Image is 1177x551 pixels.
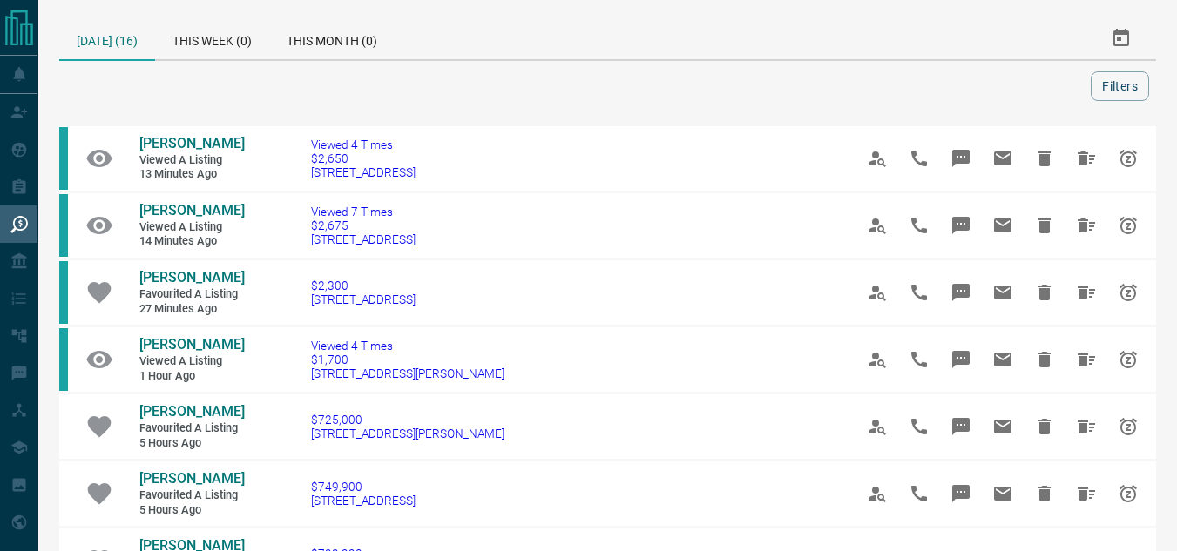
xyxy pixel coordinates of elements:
span: 13 minutes ago [139,167,244,182]
span: Hide [1024,272,1065,313]
span: Hide All from George Kalalshlinskyi [1065,339,1107,380]
span: 5 hours ago [139,503,244,518]
span: Call [898,138,940,179]
span: 1 hour ago [139,369,244,384]
span: Message [940,406,982,447]
span: Favourited a Listing [139,287,244,302]
span: [STREET_ADDRESS] [311,292,416,306]
span: Message [940,473,982,514]
span: Viewed a Listing [139,354,244,369]
div: This Month (0) [269,17,395,59]
span: View Profile [856,138,898,179]
a: [PERSON_NAME] [139,336,244,354]
div: condos.ca [59,261,68,324]
a: $749,900[STREET_ADDRESS] [311,480,416,507]
div: [DATE] (16) [59,17,155,61]
span: $749,900 [311,480,416,494]
span: Email [982,473,1024,514]
span: Viewed 4 Times [311,339,504,353]
span: [PERSON_NAME] [139,135,245,151]
span: Hide [1024,138,1065,179]
span: Snooze [1107,473,1149,514]
span: Email [982,406,1024,447]
span: Hide All from Sahil Verma [1065,473,1107,514]
span: [STREET_ADDRESS] [311,232,416,246]
span: [PERSON_NAME] [139,336,245,353]
span: Snooze [1107,406,1149,447]
span: View Profile [856,205,898,246]
span: Snooze [1107,138,1149,179]
span: Snooze [1107,272,1149,313]
span: View Profile [856,272,898,313]
span: $2,650 [311,151,416,165]
span: Viewed 7 Times [311,205,416,218]
span: Message [940,272,982,313]
span: 27 minutes ago [139,302,244,317]
span: [STREET_ADDRESS][PERSON_NAME] [311,366,504,380]
div: condos.ca [59,127,68,190]
span: $2,675 [311,218,416,232]
span: $1,700 [311,353,504,366]
span: Email [982,205,1024,246]
span: Hide [1024,473,1065,514]
span: View Profile [856,473,898,514]
span: Email [982,339,1024,380]
span: Call [898,205,940,246]
a: Viewed 4 Times$1,700[STREET_ADDRESS][PERSON_NAME] [311,339,504,380]
span: [STREET_ADDRESS] [311,165,416,179]
span: Call [898,272,940,313]
a: [PERSON_NAME] [139,403,244,421]
span: View Profile [856,339,898,380]
span: Hide [1024,339,1065,380]
span: $2,300 [311,279,416,292]
span: [PERSON_NAME] [139,403,245,420]
span: Call [898,473,940,514]
span: Snooze [1107,205,1149,246]
a: $2,300[STREET_ADDRESS] [311,279,416,306]
span: Hide All from Prathamesh Deshpande [1065,272,1107,313]
span: Email [982,272,1024,313]
span: Viewed a Listing [139,220,244,235]
span: [PERSON_NAME] [139,202,245,218]
span: [STREET_ADDRESS][PERSON_NAME] [311,427,504,440]
span: Message [940,138,982,179]
a: $725,000[STREET_ADDRESS][PERSON_NAME] [311,413,504,440]
a: [PERSON_NAME] [139,135,244,153]
div: condos.ca [59,194,68,257]
span: [STREET_ADDRESS] [311,494,416,507]
span: Call [898,406,940,447]
span: Email [982,138,1024,179]
span: Call [898,339,940,380]
button: Select Date Range [1100,17,1142,59]
span: Favourited a Listing [139,488,244,503]
span: Hide [1024,205,1065,246]
span: Message [940,339,982,380]
span: Viewed a Listing [139,153,244,168]
span: Hide [1024,406,1065,447]
a: [PERSON_NAME] [139,470,244,488]
span: Hide All from Sandra Fullerton [1065,205,1107,246]
span: 5 hours ago [139,436,244,451]
a: [PERSON_NAME] [139,269,244,287]
a: [PERSON_NAME] [139,202,244,220]
div: condos.ca [59,328,68,391]
div: This Week (0) [155,17,269,59]
a: Viewed 4 Times$2,650[STREET_ADDRESS] [311,138,416,179]
span: [PERSON_NAME] [139,470,245,487]
span: Snooze [1107,339,1149,380]
a: Viewed 7 Times$2,675[STREET_ADDRESS] [311,205,416,246]
span: Hide All from Sahil Verma [1065,406,1107,447]
span: Hide All from Sandra Fullerton [1065,138,1107,179]
button: Filters [1091,71,1149,101]
span: 14 minutes ago [139,234,244,249]
span: View Profile [856,406,898,447]
span: Favourited a Listing [139,421,244,436]
span: $725,000 [311,413,504,427]
span: [PERSON_NAME] [139,269,245,286]
span: Viewed 4 Times [311,138,416,151]
span: Message [940,205,982,246]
